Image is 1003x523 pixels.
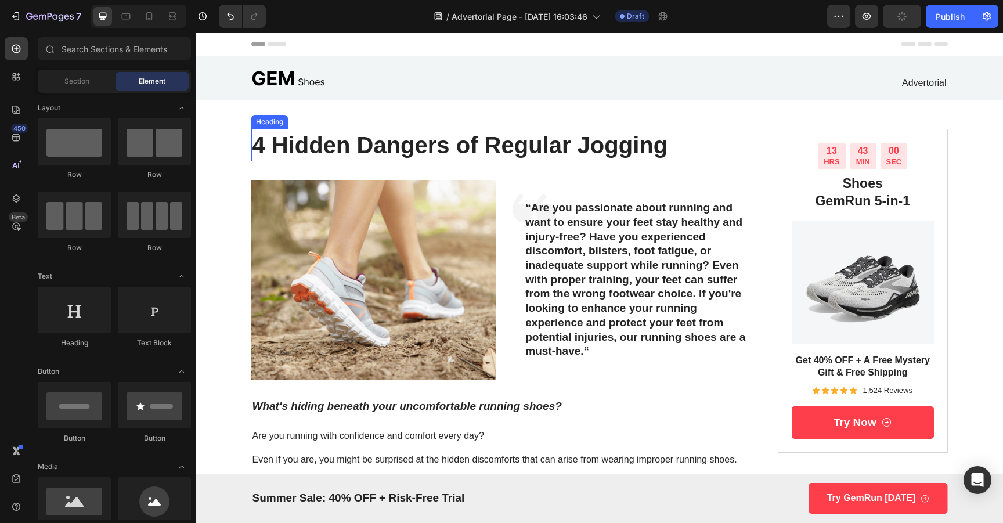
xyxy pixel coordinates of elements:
a: Try GemRun [DATE] [614,450,752,481]
h2: Shoes GemRun 5-in-1 [596,142,738,179]
p: MIN [661,125,674,135]
span: Toggle open [172,457,191,476]
img: gempages_432750572815254551-497a0770-5cf5-4532-a0dd-f3d5393055ee.png [596,188,738,312]
div: 00 [691,113,706,125]
div: 450 [11,124,28,133]
p: “Are you passionate about running and want to ensure your feet stay healthy and injury-free? Have... [330,168,554,326]
a: Try Now [596,374,738,407]
input: Search Sections & Elements [38,37,191,60]
span: Button [38,366,59,377]
p: Try GemRun [DATE] [632,460,720,472]
span: Layout [38,103,60,113]
div: Row [38,169,111,180]
p: SEC [691,125,706,135]
span: Draft [627,11,644,21]
span: / [446,10,449,23]
span: Media [38,461,58,472]
div: Beta [9,212,28,222]
span: Toggle open [172,362,191,381]
div: Row [118,243,191,253]
span: Text [38,271,52,282]
img: gempages_432750572815254551-c5540870-512a-4d09-a9db-c5f6c9ce428b.png [56,33,129,58]
span: Advertorial Page - [DATE] 16:03:46 [452,10,587,23]
div: Heading [38,338,111,348]
button: 7 [5,5,86,28]
div: Heading [58,84,90,95]
p: Get 40% OFF + A Free Mystery Gift & Free Shipping [597,322,737,347]
span: Element [139,76,165,86]
div: Row [118,169,191,180]
div: 43 [661,113,674,125]
p: 1,524 Reviews [668,354,717,363]
div: 13 [628,113,644,125]
p: HRS [628,125,644,135]
img: gempages_432750572815254551-86974445-f7ac-4508-a35b-786bbc5972ce.png [56,147,301,347]
div: Publish [936,10,965,23]
p: Advertorial [414,45,751,57]
p: What's hiding beneath your uncomfortable running shoes? [57,367,564,381]
div: Button [38,433,111,443]
span: Toggle open [172,267,191,286]
button: Publish [926,5,975,28]
iframe: Design area [196,33,1003,523]
div: Open Intercom Messenger [964,466,991,494]
div: Row [38,243,111,253]
div: Undo/Redo [219,5,266,28]
p: 7 [76,9,81,23]
div: Button [118,433,191,443]
span: Toggle open [172,99,191,117]
span: Section [64,76,89,86]
h1: 4 Hidden Dangers of Regular Jogging [56,96,565,129]
p: Try Now [638,383,681,398]
div: Text Block [118,338,191,348]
